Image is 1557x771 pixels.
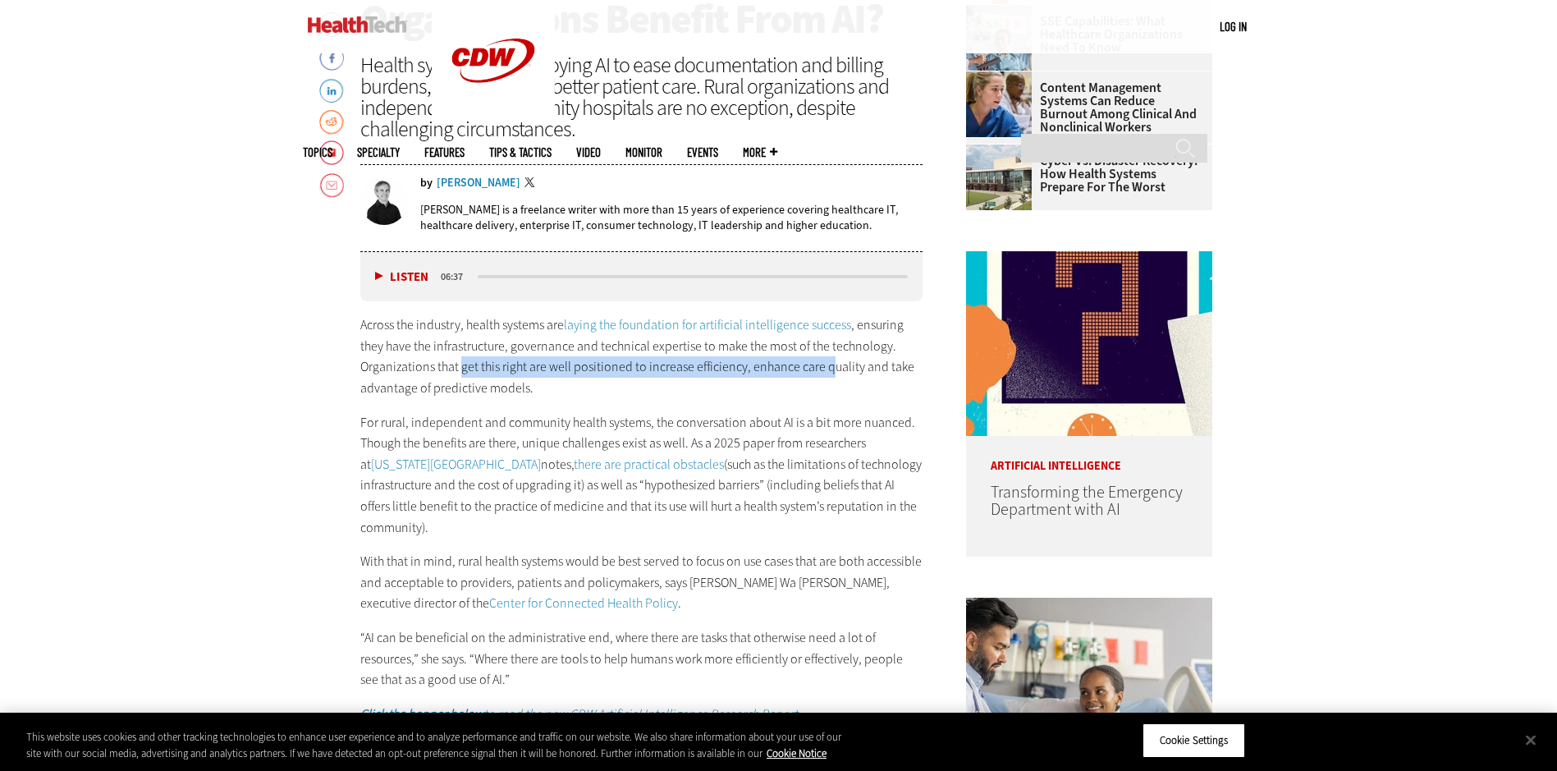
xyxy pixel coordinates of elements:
div: media player [360,252,923,301]
span: More [743,146,777,158]
div: duration [438,269,475,284]
button: Close [1513,722,1549,758]
a: University of Vermont Medical Center’s main campus [966,145,1040,158]
img: illustration of question mark [966,251,1212,436]
a: More information about your privacy [767,746,827,760]
a: there are practical obstacles [574,456,724,473]
strong: Click the banner below [360,705,483,723]
div: User menu [1220,18,1247,35]
span: Topics [303,146,332,158]
a: [PERSON_NAME] [437,177,520,189]
a: Cyber vs. Disaster Recovery: How Health Systems Prepare for the Worst [966,154,1202,194]
a: MonITor [625,146,662,158]
a: Log in [1220,19,1247,34]
a: Video [576,146,601,158]
div: This website uses cookies and other tracking technologies to enhance user experience and to analy... [26,729,856,761]
a: laying the foundation for artificial intelligence success [564,316,851,333]
a: Twitter [524,177,539,190]
img: University of Vermont Medical Center’s main campus [966,145,1032,210]
p: Artificial Intelligence [966,436,1212,472]
img: Brian Eastwood [360,177,408,225]
a: Center for Connected Health Policy [489,594,678,612]
img: Home [308,16,407,33]
span: Specialty [357,146,400,158]
p: With that in mind, rural health systems would be best served to focus on use cases that are both ... [360,551,923,614]
a: Features [424,146,465,158]
p: Across the industry, health systems are , ensuring they have the infrastructure, governance and t... [360,314,923,398]
em: to read the new CDW Artificial Intelligence Research Report. [360,705,801,723]
p: [PERSON_NAME] is a freelance writer with more than 15 years of experience covering healthcare IT,... [420,202,923,233]
a: Tips & Tactics [489,146,552,158]
a: Events [687,146,718,158]
a: Transforming the Emergency Department with AI [991,481,1183,521]
p: For rural, independent and community health systems, the conversation about AI is a bit more nuan... [360,412,923,539]
button: Listen [375,271,428,283]
span: by [420,177,433,189]
a: [US_STATE][GEOGRAPHIC_DATA] [371,456,541,473]
a: CDW [432,108,555,126]
a: Click the banner belowto read the new CDW Artificial Intelligence Research Report. [360,705,801,723]
button: Cookie Settings [1143,723,1245,758]
p: “AI can be beneficial on the administrative end, where there are tasks that otherwise need a lot ... [360,627,923,691]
